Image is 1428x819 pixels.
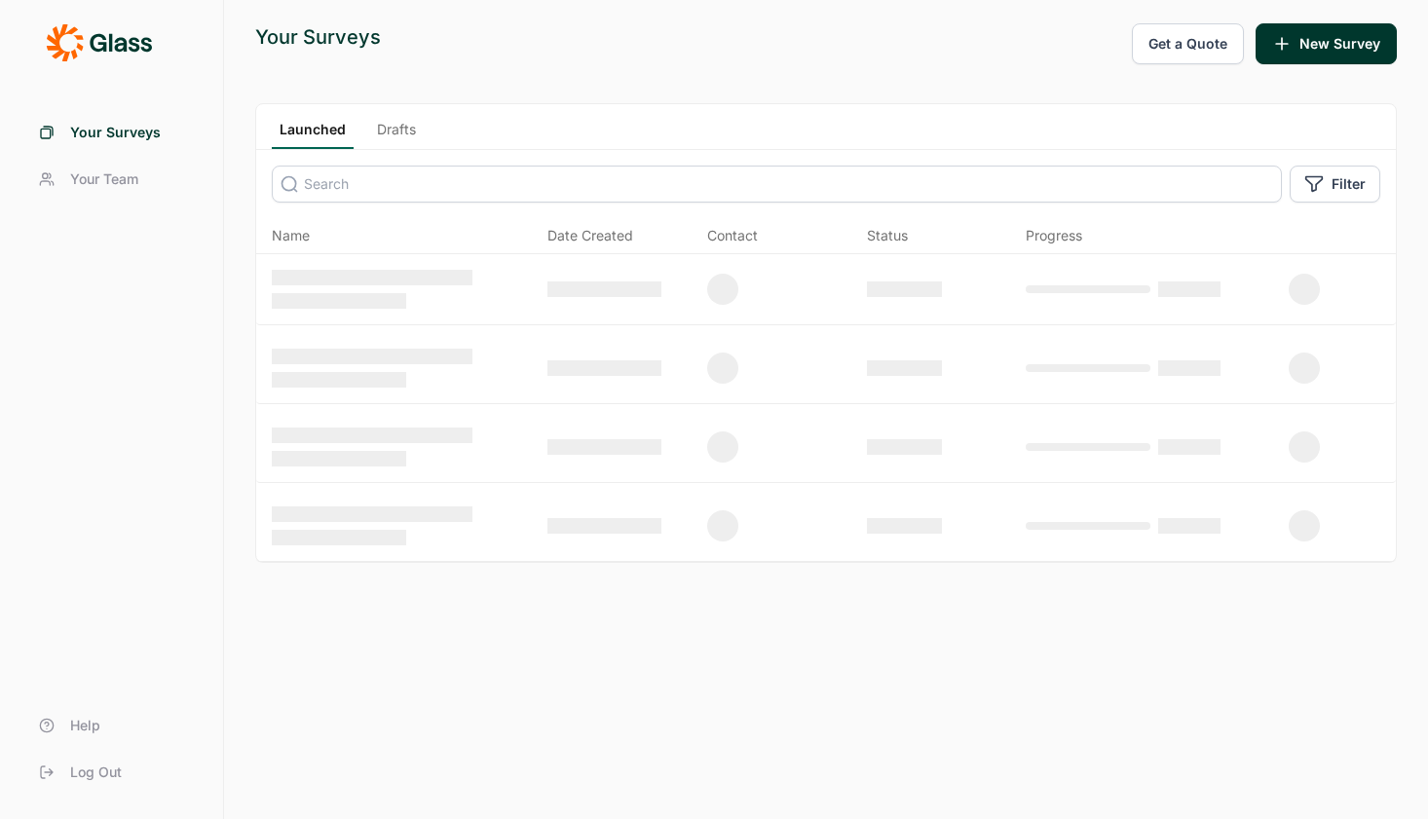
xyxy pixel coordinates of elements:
span: Name [272,226,310,245]
input: Search [272,166,1282,203]
span: Filter [1332,174,1366,194]
div: Progress [1026,226,1082,245]
span: Your Team [70,169,138,189]
span: Log Out [70,763,122,782]
div: Your Surveys [255,23,381,51]
span: Date Created [547,226,633,245]
span: Help [70,716,100,735]
a: Drafts [369,120,424,149]
button: Filter [1290,166,1380,203]
button: New Survey [1256,23,1397,64]
button: Get a Quote [1132,23,1244,64]
span: Your Surveys [70,123,161,142]
div: Contact [707,226,758,245]
div: Status [867,226,908,245]
a: Launched [272,120,354,149]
